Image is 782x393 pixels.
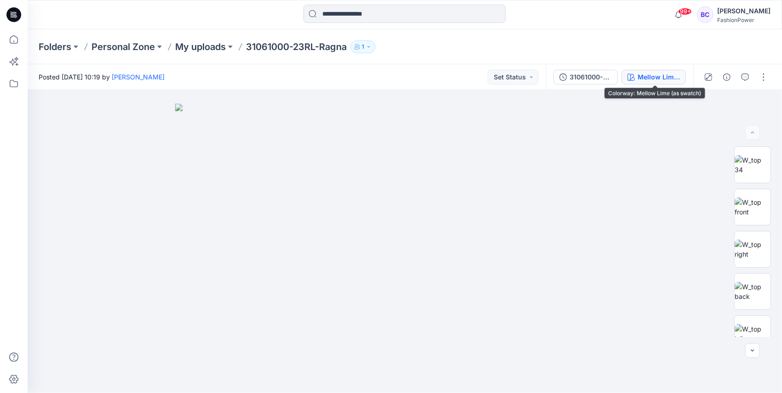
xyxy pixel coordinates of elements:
[638,72,680,82] div: Mellow Lime (as swatch)
[735,197,771,217] img: W_top front
[91,40,155,53] a: Personal Zone
[350,40,376,53] button: 1
[175,104,635,393] img: eyJhbGciOiJIUzI1NiIsImtpZCI6IjAiLCJzbHQiOiJzZXMiLCJ0eXAiOiJKV1QifQ.eyJkYXRhIjp7InR5cGUiOiJzdG9yYW...
[39,72,165,82] span: Posted [DATE] 10:19 by
[735,282,771,301] img: W_top back
[112,73,165,81] a: [PERSON_NAME]
[719,70,734,84] button: Details
[175,40,226,53] a: My uploads
[735,324,771,343] img: W_top left
[246,40,347,53] p: 31061000-23RL-Ragna
[570,72,612,82] div: 31061000-23RL-Ragna
[622,70,686,84] button: Mellow Lime (as swatch)
[554,70,618,84] button: 31061000-23RL-Ragna
[717,17,771,23] div: FashionPower
[697,6,714,23] div: BC
[678,8,692,15] span: 99+
[735,240,771,259] img: W_top right
[735,155,771,174] img: W_top 34
[39,40,71,53] a: Folders
[362,42,364,52] p: 1
[717,6,771,17] div: [PERSON_NAME]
